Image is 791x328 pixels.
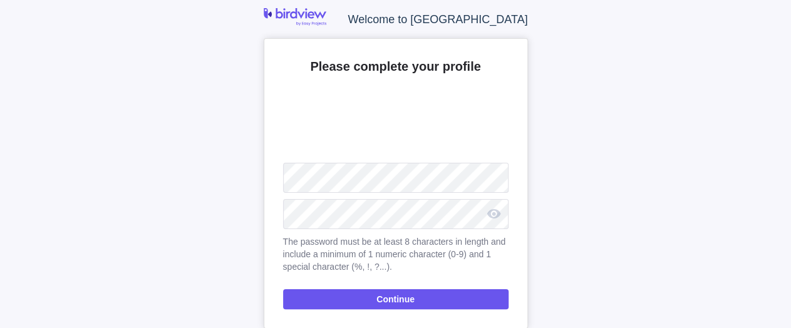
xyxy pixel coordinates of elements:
span: Continue [283,289,509,309]
span: The password must be at least 8 characters in length and include a minimum of 1 numeric character... [283,235,509,273]
h2: Please complete your profile [283,58,509,75]
span: Welcome to [GEOGRAPHIC_DATA] [348,13,527,26]
img: logo [264,8,326,26]
span: Continue [376,292,415,307]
